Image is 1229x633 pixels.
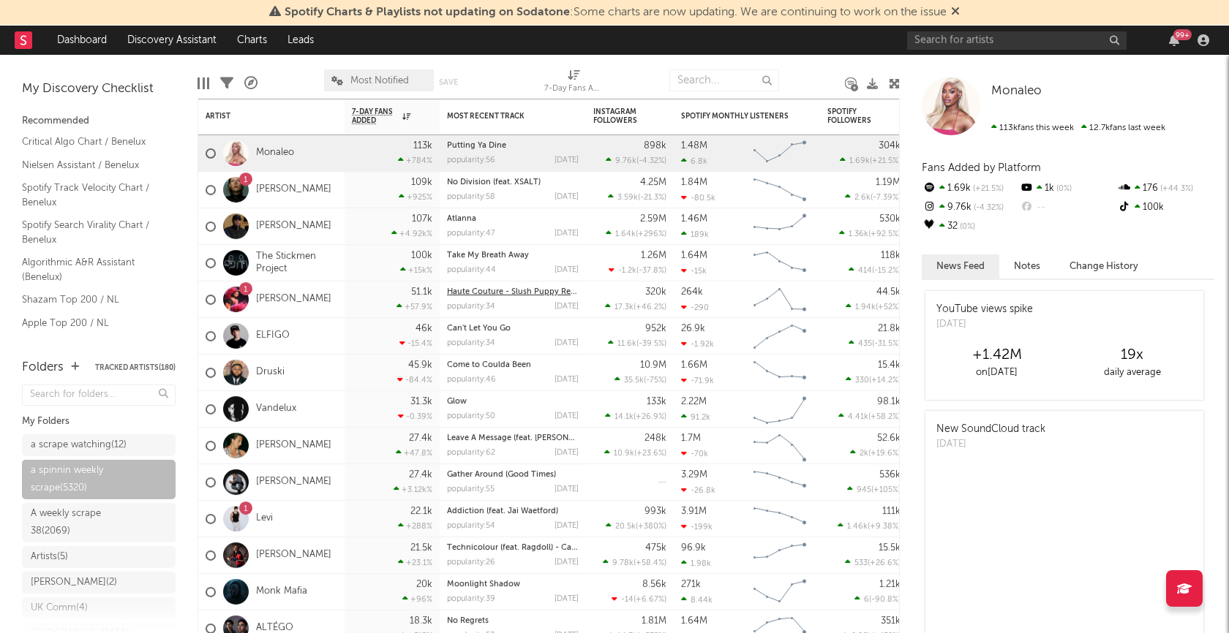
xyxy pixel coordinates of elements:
[681,580,701,589] div: 271k
[605,412,666,421] div: ( )
[608,192,666,202] div: ( )
[447,251,529,259] a: Take My Breath Away
[881,251,901,260] div: 118k
[747,355,813,391] svg: Chart title
[681,266,707,276] div: -15k
[971,204,1004,212] span: -4.32 %
[447,339,495,347] div: popularity: 34
[609,265,666,275] div: ( )
[256,147,294,159] a: Monaleo
[681,324,705,333] div: 26.9k
[256,549,331,561] a: [PERSON_NAME]
[929,364,1064,382] div: on [DATE]
[350,76,409,86] span: Most Notified
[416,580,432,589] div: 20k
[849,338,901,348] div: ( )
[256,512,273,525] a: Levi
[447,142,506,150] a: Putting Ya Dine
[971,185,1004,193] span: +21.5 %
[882,507,901,516] div: 111k
[845,192,901,202] div: ( )
[409,433,432,443] div: 27.4k
[747,501,813,537] svg: Chart title
[555,230,579,238] div: [DATE]
[849,157,870,165] span: 1.69k
[849,230,868,238] span: 1.36k
[681,449,708,458] div: -70k
[256,439,331,452] a: [PERSON_NAME]
[870,559,898,567] span: +26.6 %
[206,112,315,121] div: Artist
[416,324,432,333] div: 46k
[31,574,117,591] div: [PERSON_NAME] ( 2 )
[845,558,901,567] div: ( )
[447,558,495,566] div: popularity: 26
[639,340,664,348] span: -39.5 %
[681,214,707,224] div: 1.46M
[399,192,432,202] div: +925 %
[877,397,901,406] div: 98.1k
[839,229,901,238] div: ( )
[847,485,901,494] div: ( )
[447,485,495,493] div: popularity: 55
[872,157,898,165] span: +21.5 %
[640,360,666,370] div: 10.9M
[447,288,585,296] a: Haute Couture - Slush Puppy Remix
[873,194,898,202] span: -7.39 %
[447,507,579,515] div: Addiction (feat. Jai Waetford)
[747,208,813,245] svg: Chart title
[645,287,666,297] div: 320k
[681,360,707,370] div: 1.66M
[447,376,496,384] div: popularity: 46
[874,267,898,275] span: -15.2 %
[411,178,432,187] div: 109k
[398,558,432,567] div: +23.1 %
[617,340,636,348] span: 11.6k
[747,574,813,610] svg: Chart title
[447,156,495,164] div: popularity: 56
[879,214,901,224] div: 530k
[606,156,666,165] div: ( )
[256,366,285,379] a: Druski
[1054,185,1072,193] span: 0 %
[22,157,161,173] a: Nielsen Assistant / Benelux
[555,156,579,164] div: [DATE]
[447,288,579,296] div: Haute Couture - Slush Puppy Remix
[1169,34,1179,46] button: 99+
[855,303,876,311] span: 1.94k
[227,26,277,55] a: Charts
[555,266,579,274] div: [DATE]
[544,80,603,98] div: 7-Day Fans Added (7-Day Fans Added)
[1158,185,1193,193] span: +44.3 %
[555,558,579,566] div: [DATE]
[555,339,579,347] div: [DATE]
[747,391,813,428] svg: Chart title
[681,543,706,553] div: 96.9k
[879,580,901,589] div: 1.21k
[860,450,868,458] span: 2k
[256,585,307,598] a: Monk Mafia
[838,521,901,531] div: ( )
[747,281,813,318] svg: Chart title
[22,503,176,542] a: A weekly scrape 38(2069)
[681,470,707,480] div: 3.29M
[47,26,117,55] a: Dashboard
[877,433,901,443] div: 52.6k
[391,229,432,238] div: +4.92k %
[636,450,664,458] span: +23.6 %
[22,359,64,376] div: Folders
[447,580,579,588] div: Moonlight Shadow
[681,376,714,385] div: -71.9k
[447,398,579,406] div: Glow
[447,178,541,186] a: No Division (feat. XSALT)
[447,544,579,552] div: Technicolour (feat. Ragdoll) - Caz Remix
[447,522,495,530] div: popularity: 54
[220,62,233,105] div: Filters
[1055,254,1153,278] button: Change History
[854,194,871,202] span: 2.6k
[398,156,432,165] div: +784 %
[409,470,432,480] div: 27.4k
[644,433,666,443] div: 248k
[396,302,432,311] div: +57.9 %
[638,230,664,238] span: +296 %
